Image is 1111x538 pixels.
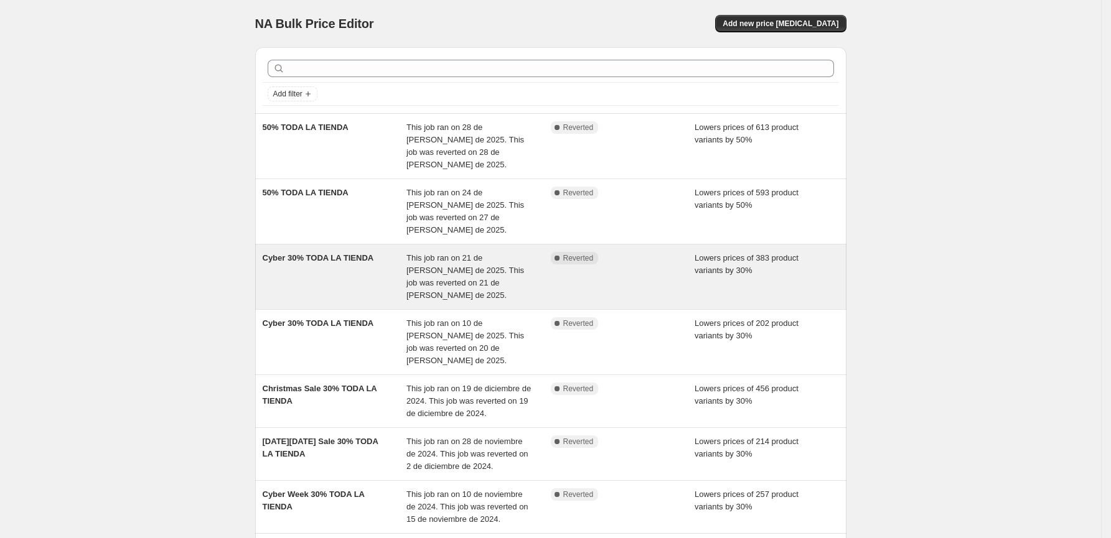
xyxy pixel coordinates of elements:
[723,19,838,29] span: Add new price [MEDICAL_DATA]
[695,188,799,210] span: Lowers prices of 593 product variants by 50%
[268,86,317,101] button: Add filter
[273,89,302,99] span: Add filter
[263,188,349,197] span: 50% TODA LA TIENDA
[406,188,524,234] span: This job ran on 24 de [PERSON_NAME] de 2025. This job was reverted on 27 de [PERSON_NAME] de 2025.
[563,489,594,499] span: Reverted
[263,253,374,262] span: Cyber 30% TODA LA TIENDA
[406,489,528,524] span: This job ran on 10 de noviembre de 2024. This job was reverted on 15 de noviembre de 2024.
[715,15,846,32] button: Add new price [MEDICAL_DATA]
[263,489,365,511] span: Cyber Week 30% TODA LA TIENDA
[263,123,349,132] span: 50% TODA LA TIENDA
[563,253,594,263] span: Reverted
[695,489,799,511] span: Lowers prices of 257 product variants by 30%
[563,437,594,447] span: Reverted
[406,437,528,471] span: This job ran on 28 de noviembre de 2024. This job was reverted on 2 de diciembre de 2024.
[406,318,524,365] span: This job ran on 10 de [PERSON_NAME] de 2025. This job was reverted on 20 de [PERSON_NAME] de 2025.
[563,123,594,132] span: Reverted
[695,123,799,144] span: Lowers prices of 613 product variants by 50%
[255,17,374,30] span: NA Bulk Price Editor
[263,384,377,406] span: Christmas Sale 30% TODA LA TIENDA
[406,123,524,169] span: This job ran on 28 de [PERSON_NAME] de 2025. This job was reverted on 28 de [PERSON_NAME] de 2025.
[695,384,799,406] span: Lowers prices of 456 product variants by 30%
[563,188,594,198] span: Reverted
[406,384,531,418] span: This job ran on 19 de diciembre de 2024. This job was reverted on 19 de diciembre de 2024.
[695,318,799,340] span: Lowers prices of 202 product variants by 30%
[563,318,594,328] span: Reverted
[263,318,374,328] span: Cyber 30% TODA LA TIENDA
[563,384,594,394] span: Reverted
[263,437,378,458] span: [DATE][DATE] Sale 30% TODA LA TIENDA
[695,253,799,275] span: Lowers prices of 383 product variants by 30%
[406,253,524,300] span: This job ran on 21 de [PERSON_NAME] de 2025. This job was reverted on 21 de [PERSON_NAME] de 2025.
[695,437,799,458] span: Lowers prices of 214 product variants by 30%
